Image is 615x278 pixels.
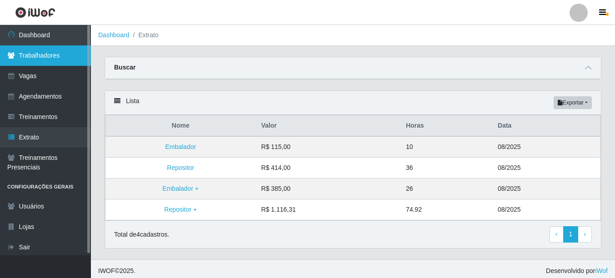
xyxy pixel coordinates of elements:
td: 08/2025 [492,199,600,220]
li: Extrato [130,30,159,40]
span: ‹ [555,230,558,238]
td: 74.92 [400,199,492,220]
span: › [584,230,586,238]
a: Next [578,226,592,243]
div: Lista [105,91,601,115]
p: Total de 4 cadastros. [114,230,169,239]
td: 10 [400,136,492,158]
span: IWOF [98,267,115,274]
td: 26 [400,179,492,199]
th: Horas [400,115,492,137]
img: CoreUI Logo [15,7,55,18]
th: Nome [105,115,256,137]
nav: pagination [550,226,592,243]
a: 1 [563,226,579,243]
a: Dashboard [98,31,130,39]
th: Valor [256,115,400,137]
nav: breadcrumb [91,25,615,46]
span: © 2025 . [98,266,135,276]
th: Data [492,115,600,137]
a: Repositor [167,164,194,171]
td: R$ 414,00 [256,158,400,179]
a: Previous [550,226,564,243]
td: 08/2025 [492,136,600,158]
a: iWof [595,267,608,274]
span: Desenvolvido por [546,266,608,276]
td: 08/2025 [492,179,600,199]
td: R$ 115,00 [256,136,400,158]
a: Repositor + [164,206,197,213]
button: Exportar [554,96,592,109]
a: Embalador [165,143,196,150]
td: 36 [400,158,492,179]
a: Embalador + [162,185,199,192]
strong: Buscar [114,64,135,71]
td: 08/2025 [492,158,600,179]
td: R$ 385,00 [256,179,400,199]
td: R$ 1.116,31 [256,199,400,220]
